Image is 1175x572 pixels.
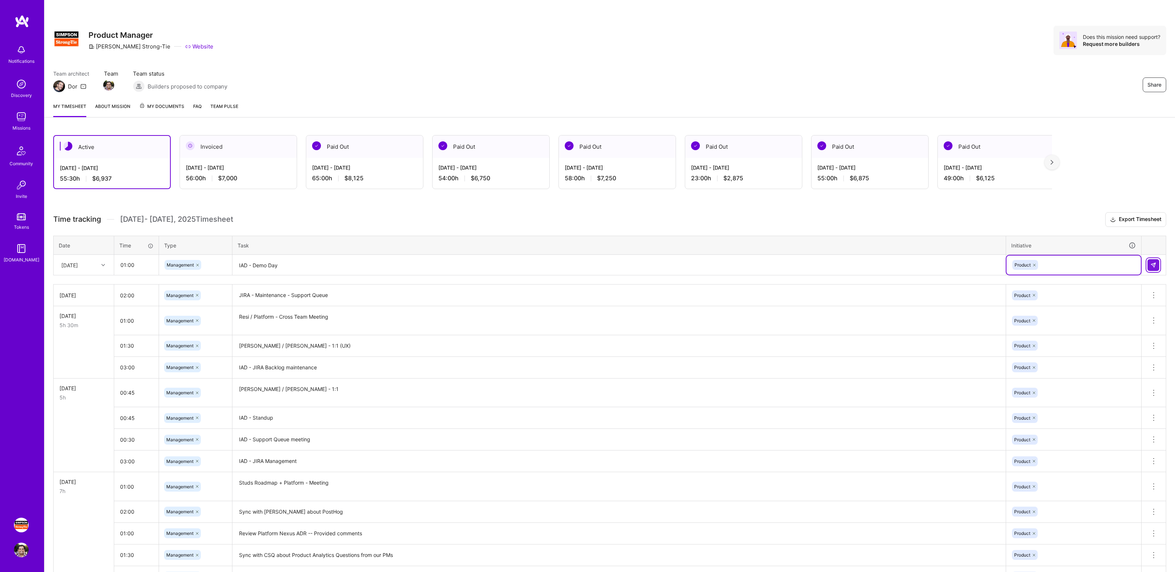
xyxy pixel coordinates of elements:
img: Paid Out [438,141,447,150]
span: Management [166,343,194,348]
div: Paid Out [811,135,928,158]
textarea: IAD - JIRA Backlog maintenance [233,358,1005,378]
div: Paid Out [938,135,1055,158]
textarea: JIRA - Maintenance - Support Queue [233,285,1005,305]
input: HH:MM [114,502,159,521]
div: Initiative [1011,241,1136,250]
div: null [1147,259,1160,271]
span: Product [1014,552,1030,558]
span: Product [1014,343,1030,348]
div: [DATE] [59,312,108,320]
div: Invoiced [180,135,297,158]
i: icon Chevron [101,263,105,267]
img: Paid Out [691,141,700,150]
span: $8,125 [344,174,364,182]
span: [DATE] - [DATE] , 2025 Timesheet [120,215,233,224]
span: Product [1014,531,1030,536]
img: logo [15,15,29,28]
span: Management [166,415,194,421]
i: icon Mail [80,83,86,89]
span: $6,750 [471,174,490,182]
div: [DATE] - [DATE] [817,164,922,171]
div: [DATE] [59,478,108,486]
input: HH:MM [115,255,158,275]
span: Management [167,262,194,268]
span: My Documents [139,102,184,111]
div: 58:00 h [565,174,670,182]
textarea: [PERSON_NAME] / [PERSON_NAME] - 1:1 [233,379,1005,407]
span: Management [166,459,194,464]
textarea: IAD - Support Queue meeting [233,430,1005,450]
img: Paid Out [565,141,574,150]
span: Management [166,437,194,442]
a: Simpson Strong-Tie: Product Manager [12,518,30,532]
span: Product [1014,390,1030,395]
span: Product [1014,459,1030,464]
a: Team Pulse [210,102,238,117]
span: Product [1014,437,1030,442]
textarea: Sync with CSQ about Product Analytics Questions from our PMs [233,545,1005,565]
a: Website [185,43,213,50]
div: 7h [59,487,108,495]
textarea: Studs Roadmap + Platform - Meeting [233,473,1005,500]
a: Team Member Avatar [104,79,113,91]
a: FAQ [193,102,202,117]
input: HH:MM [114,477,159,496]
textarea: Review Platform Nexus ADR -- Provided comments [233,524,1005,544]
textarea: Resi / Platform - Cross Team Meeting [233,307,1005,334]
img: Paid Out [944,141,952,150]
textarea: IAD - Demo Day [233,256,1005,275]
img: bell [14,43,29,57]
span: Share [1147,81,1161,88]
a: My Documents [139,102,184,117]
div: [DATE] - [DATE] [186,164,291,171]
span: Management [166,365,194,370]
img: Team Member Avatar [103,80,114,91]
img: Company Logo [53,26,80,52]
img: Submit [1150,262,1156,268]
img: teamwork [14,109,29,124]
div: [DATE] - [DATE] [438,164,543,171]
span: $6,125 [976,174,995,182]
div: [DATE] - [DATE] [312,164,417,171]
h3: Product Manager [88,30,213,40]
img: Community [12,142,30,160]
span: Management [166,390,194,395]
span: Product [1014,318,1030,323]
img: Team Architect [53,80,65,92]
div: Invite [16,192,27,200]
textarea: Sync with [PERSON_NAME] about PostHog [233,502,1005,522]
span: $7,000 [218,174,237,182]
span: $2,875 [723,174,743,182]
div: Tokens [14,223,29,231]
input: HH:MM [114,430,159,449]
img: right [1051,160,1053,165]
input: HH:MM [114,545,159,565]
span: Management [166,509,194,514]
i: icon Download [1110,216,1116,224]
div: [DATE] - [DATE] [944,164,1049,171]
textarea: IAD - JIRA Management [233,451,1005,471]
span: $7,250 [597,174,616,182]
div: Request more builders [1083,40,1160,47]
input: HH:MM [114,383,159,402]
img: Simpson Strong-Tie: Product Manager [14,518,29,532]
span: Team Pulse [210,104,238,109]
span: $6,875 [850,174,869,182]
img: Active [64,142,72,151]
div: Discovery [11,91,32,99]
div: 65:00 h [312,174,417,182]
input: HH:MM [114,452,159,471]
div: Time [119,242,153,249]
div: Paid Out [306,135,423,158]
div: 5h 30m [59,321,108,329]
div: Paid Out [559,135,676,158]
span: Management [166,531,194,536]
th: Date [54,236,114,255]
i: icon CompanyGray [88,44,94,50]
textarea: IAD - Standup [233,408,1005,428]
textarea: [PERSON_NAME] / [PERSON_NAME] - 1:1 (UX) [233,336,1005,356]
div: [DATE] - [DATE] [60,164,164,172]
div: 23:00 h [691,174,796,182]
div: 54:00 h [438,174,543,182]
